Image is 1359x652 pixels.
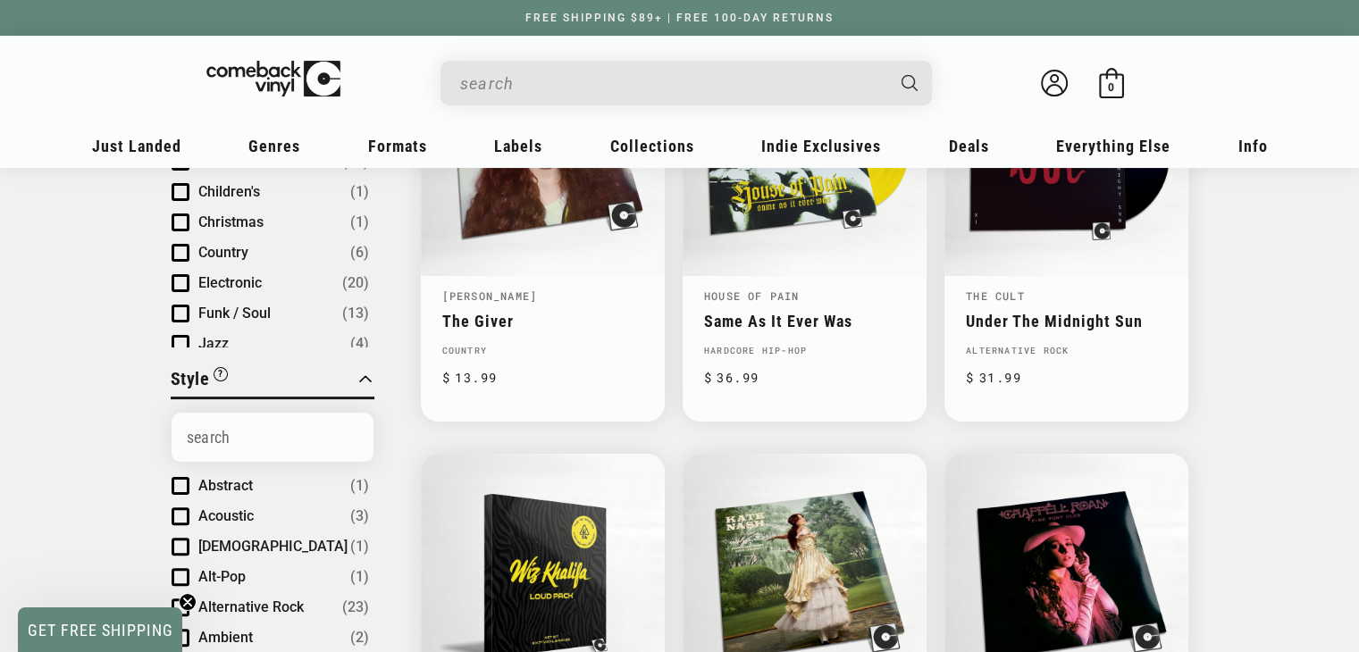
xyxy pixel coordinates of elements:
a: The Cult [966,288,1025,303]
button: Search [885,61,934,105]
span: Number of products: (20) [342,272,369,294]
span: Just Landed [92,137,181,155]
span: Genres [248,137,300,155]
span: Number of products: (1) [350,566,369,588]
span: Number of products: (2) [350,627,369,648]
span: Deals [949,137,989,155]
span: Info [1238,137,1268,155]
div: GET FREE SHIPPINGClose teaser [18,607,182,652]
span: 0 [1108,80,1114,94]
span: Number of products: (1) [350,212,369,233]
span: Christmas [198,213,264,230]
span: GET FREE SHIPPING [28,621,173,639]
span: Number of products: (4) [350,333,369,355]
span: Electronic [198,274,262,291]
span: Abstract [198,477,253,494]
span: Number of products: (1) [350,475,369,497]
a: FREE SHIPPING $89+ | FREE 100-DAY RETURNS [508,12,851,24]
a: [PERSON_NAME] [442,288,538,303]
span: Indie Exclusives [761,137,881,155]
div: Search [440,61,932,105]
span: Children's [198,183,260,200]
span: Acoustic [198,507,254,524]
span: Labels [494,137,542,155]
button: Filter by Style [171,365,229,397]
span: Ambient [198,629,253,646]
span: Formats [368,137,427,155]
span: Funk / Soul [198,305,271,322]
span: Style [171,368,210,389]
span: Number of products: (1) [350,181,369,203]
a: The Giver [442,312,643,330]
span: Number of products: (3) [350,506,369,527]
a: House Of Pain [704,288,800,303]
span: Everything Else [1056,137,1170,155]
span: Number of products: (6) [350,242,369,263]
span: Jazz [198,335,229,352]
span: Alternative Rock [198,598,304,615]
input: Search Options [172,413,373,462]
span: Number of products: (13) [342,303,369,324]
span: Collections [610,137,694,155]
span: [DEMOGRAPHIC_DATA] [198,538,348,555]
span: Country [198,244,248,261]
span: Alt-Pop [198,568,246,585]
a: Same As It Ever Was [704,312,905,330]
button: Close teaser [179,593,197,611]
span: Number of products: (23) [342,597,369,618]
input: When autocomplete results are available use up and down arrows to review and enter to select [460,65,884,102]
span: Number of products: (1) [350,536,369,557]
a: Under The Midnight Sun [966,312,1167,330]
